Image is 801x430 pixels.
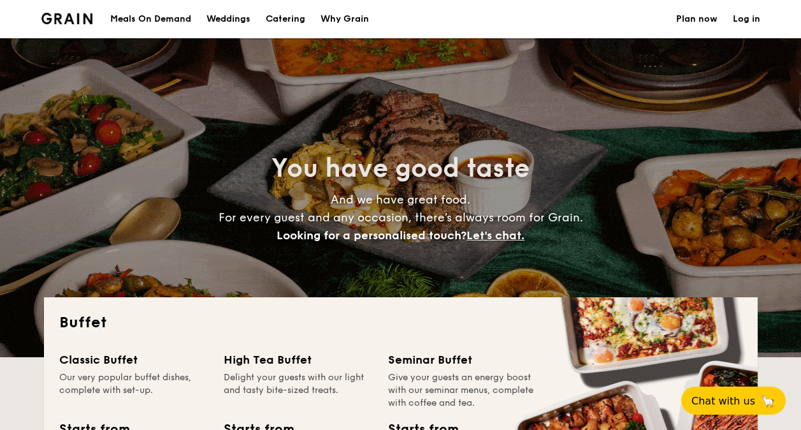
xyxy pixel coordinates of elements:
div: Classic Buffet [59,351,208,369]
img: Grain [41,13,93,24]
button: Chat with us🦙 [681,387,786,415]
h2: Buffet [59,313,742,333]
div: Our very popular buffet dishes, complete with set-up. [59,371,208,410]
span: Looking for a personalised touch? [277,228,466,242]
span: And we have great food. For every guest and any occasion, there’s always room for Grain. [219,193,583,242]
div: Give your guests an energy boost with our seminar menus, complete with coffee and tea. [388,371,537,410]
span: Chat with us [691,395,755,407]
a: Logotype [41,13,93,24]
div: Delight your guests with our light and tasty bite-sized treats. [224,371,373,410]
span: 🦙 [760,394,776,408]
div: Seminar Buffet [388,351,537,369]
span: Let's chat. [466,228,524,242]
span: You have good taste [271,153,530,184]
div: High Tea Buffet [224,351,373,369]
